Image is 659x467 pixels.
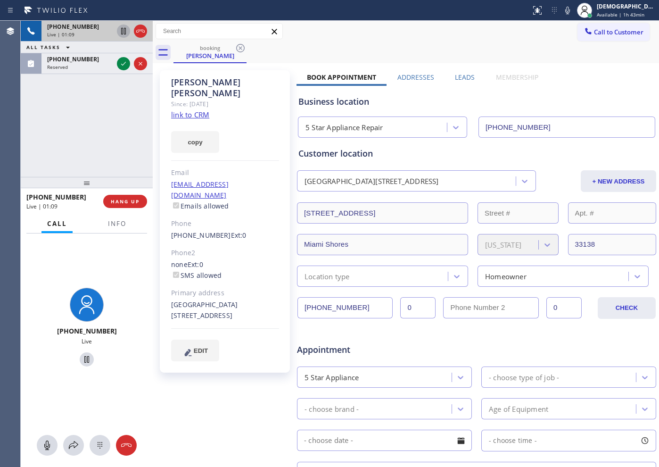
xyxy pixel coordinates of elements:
[171,248,279,259] div: Phone2
[47,219,67,228] span: Call
[171,167,279,178] div: Email
[581,170,656,192] button: + NEW ADDRESS
[171,271,222,280] label: SMS allowed
[568,202,657,224] input: Apt. #
[171,77,279,99] div: [PERSON_NAME] [PERSON_NAME]
[305,372,359,383] div: 5 Star Appliance
[171,340,219,361] button: EDIT
[47,23,99,31] span: [PHONE_NUMBER]
[134,57,147,70] button: Reject
[478,117,655,138] input: Phone Number
[171,131,219,153] button: copy
[102,215,132,233] button: Info
[26,192,86,201] span: [PHONE_NUMBER]
[297,430,472,451] input: - choose date -
[305,122,383,133] div: 5 Star Appliance Repair
[171,218,279,229] div: Phone
[577,23,650,41] button: Call to Customer
[117,57,130,70] button: Accept
[188,260,203,269] span: Ext: 0
[171,259,279,281] div: none
[297,297,393,318] input: Phone Number
[297,202,468,224] input: Address
[173,272,179,278] input: SMS allowed
[156,24,282,39] input: Search
[443,297,538,318] input: Phone Number 2
[594,28,643,36] span: Call to Customer
[194,347,208,354] span: EDIT
[489,403,548,414] div: Age of Equipment
[80,352,94,367] button: Hold Customer
[117,25,130,38] button: Hold Customer
[297,343,415,356] span: Appointment
[174,44,246,51] div: booking
[298,147,655,160] div: Customer location
[90,435,110,456] button: Open dialpad
[305,403,359,414] div: - choose brand -
[134,25,147,38] button: Hang up
[305,271,350,282] div: Location type
[597,11,644,18] span: Available | 1h 43min
[546,297,582,318] input: Ext. 2
[171,99,279,109] div: Since: [DATE]
[26,44,60,50] span: ALL TASKS
[455,73,475,82] label: Leads
[485,271,527,282] div: Homeowner
[37,435,58,456] button: Mute
[174,51,246,60] div: [PERSON_NAME]
[171,288,279,299] div: Primary address
[397,73,434,82] label: Addresses
[103,195,147,208] button: HANG UP
[171,300,279,321] div: [GEOGRAPHIC_DATA][STREET_ADDRESS]
[116,435,137,456] button: Hang up
[297,234,468,255] input: City
[561,4,574,17] button: Mute
[47,55,99,63] span: [PHONE_NUMBER]
[82,337,92,345] span: Live
[26,202,58,210] span: Live | 01:09
[108,219,126,228] span: Info
[171,201,229,210] label: Emails allowed
[47,31,74,38] span: Live | 01:09
[305,176,439,187] div: [GEOGRAPHIC_DATA][STREET_ADDRESS]
[171,231,231,240] a: [PHONE_NUMBER]
[489,436,537,445] span: - choose time -
[478,202,559,224] input: Street #
[307,73,376,82] label: Book Appointment
[597,2,656,10] div: [DEMOGRAPHIC_DATA][PERSON_NAME]
[63,435,84,456] button: Open directory
[489,372,559,383] div: - choose type of job -
[231,231,247,240] span: Ext: 0
[171,110,209,119] a: link to CRM
[598,297,656,319] button: CHECK
[21,42,79,53] button: ALL TASKS
[57,326,117,335] span: [PHONE_NUMBER]
[173,202,179,208] input: Emails allowed
[41,215,73,233] button: Call
[111,198,140,205] span: HANG UP
[174,42,246,62] div: Anna Williams
[298,95,655,108] div: Business location
[568,234,657,255] input: ZIP
[171,180,229,200] a: [EMAIL_ADDRESS][DOMAIN_NAME]
[47,64,68,70] span: Reserved
[400,297,436,318] input: Ext.
[496,73,538,82] label: Membership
